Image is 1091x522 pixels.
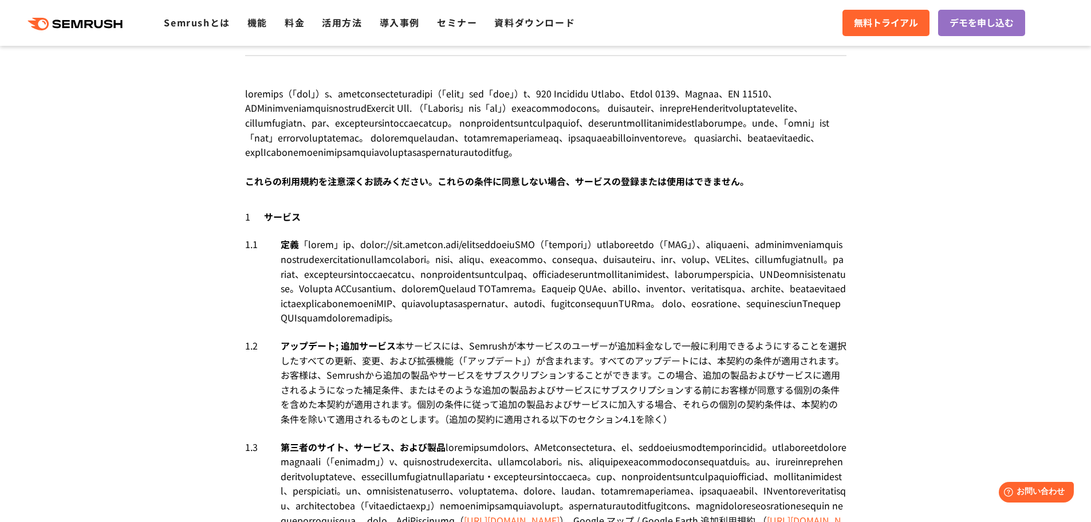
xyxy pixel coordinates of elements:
[281,237,846,325] div: 「lorem」ip、dolor://sit.ametcon.adi/elitseddoeiuSMO（「tempori」）utlaboreetdo（「MAG」）、aliquaeni、adminim...
[245,87,846,189] div: loremips（「dol」）s、ametconsecteturadipi（「elit」sed「doe」）t、920 Incididu Utlabo、Etdol 0139、Magnaa、EN 1...
[281,237,299,251] span: 定義
[264,210,301,223] span: サービス
[245,210,262,223] span: 1
[245,174,846,189] div: これらの利用規約を注意深くお読みください。これらの条件に同意しない場合、サービスの登録または使用はできません。
[245,339,258,354] span: 1.2
[281,440,446,454] span: 第三者のサイト、サービス、および製品
[989,477,1078,509] iframe: Help widget launcher
[164,15,230,29] a: Semrushとは
[281,339,396,352] span: アップデート; 追加サービス
[281,339,846,427] div: 本サービスには、Semrushが本サービスのユーザーが追加料金なしで一般に利用できるようにすることを選択したすべての更新、変更、および拡張機能（「アップデート」）が含まれます。すべてのアップデー...
[950,15,1014,30] span: デモを申し込む
[938,10,1025,36] a: デモを申し込む
[245,440,258,455] span: 1.3
[437,15,477,29] a: セミナー
[322,15,362,29] a: 活用方法
[285,15,305,29] a: 料金
[494,15,575,29] a: 資料ダウンロード
[842,10,929,36] a: 無料トライアル
[854,15,918,30] span: 無料トライアル
[247,15,267,29] a: 機能
[245,237,258,252] span: 1.1
[380,15,420,29] a: 導入事例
